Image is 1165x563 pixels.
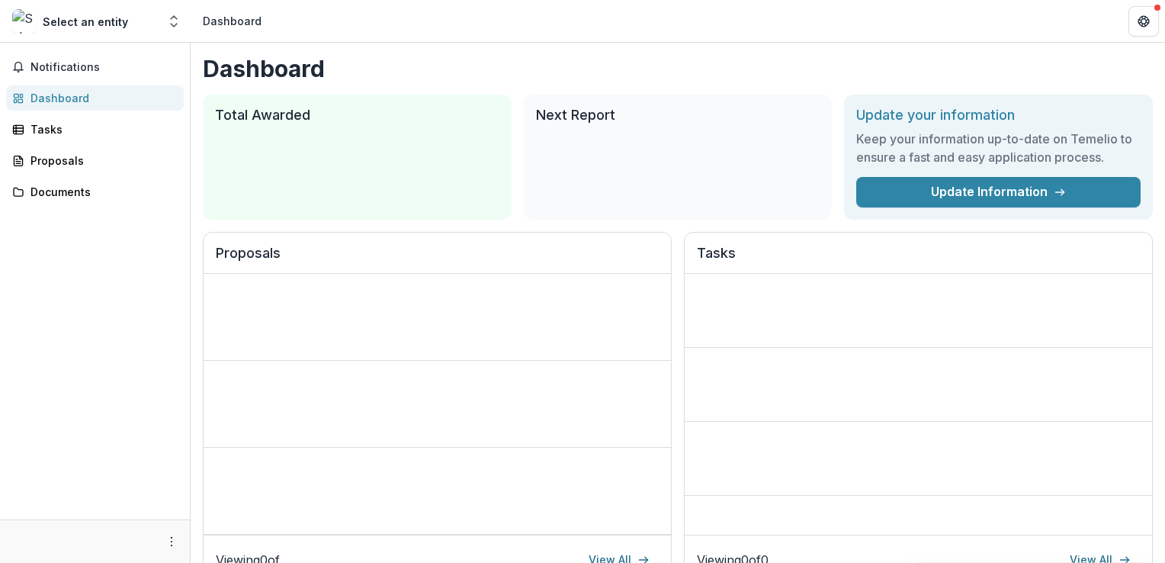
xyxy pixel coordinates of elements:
nav: breadcrumb [197,10,268,32]
button: Open entity switcher [163,6,185,37]
a: Proposals [6,148,184,173]
div: Dashboard [30,90,172,106]
a: Documents [6,179,184,204]
h2: Next Report [536,107,820,124]
div: Proposals [30,153,172,169]
h2: Total Awarded [215,107,499,124]
h3: Keep your information up-to-date on Temelio to ensure a fast and easy application process. [856,130,1141,166]
button: More [162,532,181,551]
button: Notifications [6,55,184,79]
h2: Update your information [856,107,1141,124]
div: Tasks [30,121,172,137]
img: Select an entity [12,9,37,34]
a: Update Information [856,177,1141,208]
h1: Dashboard [203,55,1153,82]
span: Notifications [30,61,178,74]
h2: Proposals [216,245,659,274]
a: Tasks [6,117,184,142]
div: Documents [30,184,172,200]
a: Dashboard [6,85,184,111]
h2: Tasks [697,245,1140,274]
div: Select an entity [43,14,128,30]
button: Get Help [1128,6,1159,37]
div: Dashboard [203,13,262,29]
